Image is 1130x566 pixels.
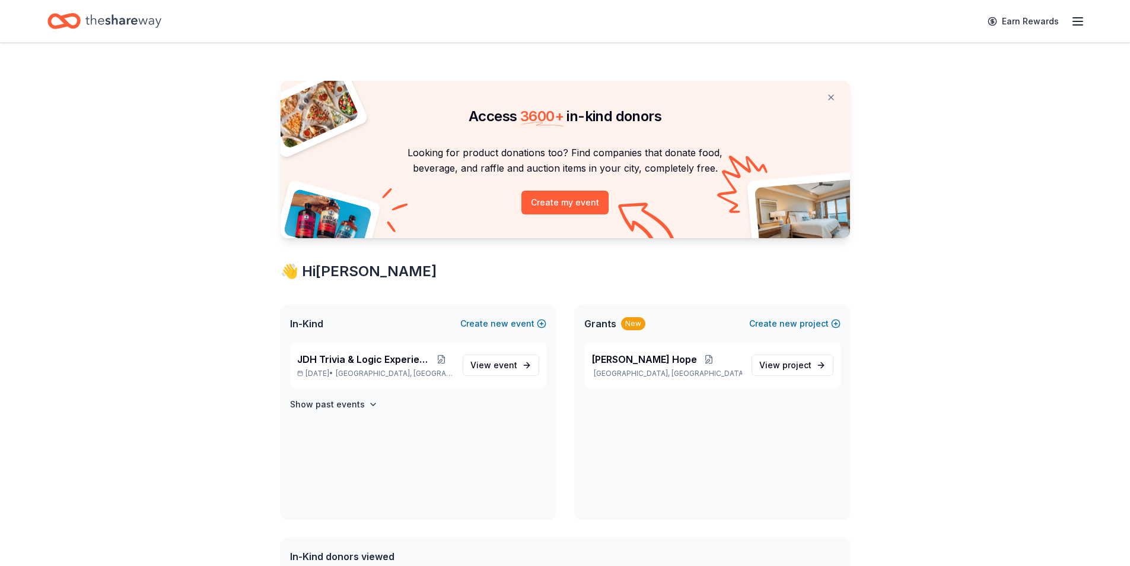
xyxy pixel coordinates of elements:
p: Looking for product donations too? Find companies that donate food, beverage, and raffle and auct... [295,145,836,176]
p: [DATE] • [297,369,453,378]
span: 3600 + [520,107,564,125]
span: Grants [584,317,616,331]
span: [GEOGRAPHIC_DATA], [GEOGRAPHIC_DATA] [336,369,453,378]
img: Curvy arrow [618,203,677,247]
a: Earn Rewards [981,11,1066,32]
a: View project [752,355,833,376]
button: Createnewproject [749,317,841,331]
span: new [491,317,508,331]
button: Create my event [521,191,609,214]
span: event [494,360,517,370]
span: Access in-kind donors [469,107,661,125]
h4: Show past events [290,397,365,412]
a: Home [47,7,161,35]
span: new [779,317,797,331]
span: View [759,358,811,372]
p: [GEOGRAPHIC_DATA], [GEOGRAPHIC_DATA] [591,369,742,378]
span: [PERSON_NAME] Hope [591,352,697,366]
div: In-Kind donors viewed [290,549,557,564]
span: JDH Trivia & Logic Experience [297,352,431,366]
a: View event [463,355,539,376]
span: project [782,360,811,370]
span: View [470,358,517,372]
button: Createnewevent [460,317,546,331]
span: In-Kind [290,317,323,331]
div: 👋 Hi [PERSON_NAME] [281,262,850,281]
img: Pizza [267,74,359,150]
button: Show past events [290,397,378,412]
div: New [621,317,645,330]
